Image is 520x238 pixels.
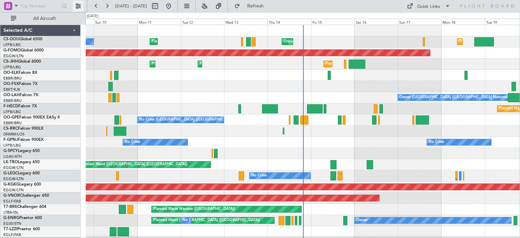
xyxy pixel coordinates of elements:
a: EGLF/FAB [3,199,21,204]
a: CS-RRCFalcon 900LX [3,127,43,131]
span: OO-ELK [3,71,19,75]
span: CS-RRC [3,127,18,131]
span: F-GPNJ [3,138,18,142]
span: All Aircraft [18,16,71,21]
div: [DATE] [87,14,99,19]
span: G-ENRG [3,216,19,220]
span: CS-JHH [3,60,18,64]
a: EGGW/LTN [3,188,24,193]
div: Owner [GEOGRAPHIC_DATA] ([GEOGRAPHIC_DATA] National) [399,92,509,103]
a: T7-BREChallenger 604 [3,205,46,209]
a: EBBR/BRU [3,76,22,81]
a: LFPB/LBG [3,65,21,70]
a: EBBR/BRU [3,98,22,103]
a: G-LEGCLegacy 600 [3,171,40,175]
a: F-GPNJFalcon 900EX [3,138,44,142]
a: G-KGKGLegacy 600 [3,182,41,187]
a: EGGW/LTN [3,53,24,59]
span: G-KGKG [3,182,19,187]
div: Wed 13 [224,19,267,25]
div: No Crew [251,171,267,181]
span: Refresh [241,4,270,8]
a: OO-FSXFalcon 7X [3,82,38,86]
span: G-VNOR [3,194,20,198]
div: Planned Maint [GEOGRAPHIC_DATA] ([GEOGRAPHIC_DATA]) [152,37,258,47]
span: G-FOMO [3,48,21,52]
span: G-SPCY [3,149,18,153]
input: Trip Number [21,1,60,11]
div: Tue 12 [181,19,224,25]
a: LFPB/LBG [3,109,21,114]
div: No Crew [125,137,140,147]
a: EGSS/STN [3,221,21,226]
a: EGLF/FAB [3,232,21,237]
span: OO-FSX [3,82,19,86]
a: CS-JHHGlobal 6000 [3,60,41,64]
a: EBBR/BRU [3,121,22,126]
span: OO-LAH [3,93,20,97]
div: Owner [356,215,368,225]
a: OO-GPEFalcon 900EX EASy II [3,115,60,120]
div: Planned Maint [GEOGRAPHIC_DATA] ([GEOGRAPHIC_DATA]) [153,215,260,225]
span: [DATE] - [DATE] [115,3,147,9]
a: LGAV/ATH [3,154,22,159]
div: Quick Links [417,3,440,10]
div: Mon 11 [137,19,181,25]
div: Sat 16 [354,19,398,25]
span: T7-BRE [3,205,17,209]
a: LTBA/ISL [3,210,19,215]
a: LFPB/LBG [3,143,21,148]
a: G-VNORChallenger 650 [3,194,49,198]
div: No Crew [182,215,198,225]
div: No Crew [GEOGRAPHIC_DATA] ([GEOGRAPHIC_DATA] National) [139,115,253,125]
a: OO-ELKFalcon 8X [3,71,37,75]
a: OO-LAHFalcon 7X [3,93,38,97]
a: EGGW/LTN [3,165,24,170]
span: CS-DOU [3,37,19,41]
div: No Crew [429,137,444,147]
div: Thu 14 [267,19,311,25]
div: Planned Maint [GEOGRAPHIC_DATA] ([GEOGRAPHIC_DATA]) [152,59,258,69]
div: Planned Maint [GEOGRAPHIC_DATA] ([GEOGRAPHIC_DATA]) [200,59,306,69]
div: Sun 17 [398,19,441,25]
span: LX-TRO [3,160,18,164]
button: Quick Links [404,1,454,12]
a: G-FOMOGlobal 6000 [3,48,44,52]
a: T7-LZZIPraetor 600 [3,227,40,231]
button: Refresh [231,1,272,12]
a: DNMM/LOS [3,132,24,137]
div: Planned Maint [GEOGRAPHIC_DATA] ([GEOGRAPHIC_DATA]) [325,59,432,69]
a: G-SPCYLegacy 650 [3,149,40,153]
a: LFPB/LBG [3,42,21,47]
a: EBKT/KJK [3,87,20,92]
div: Unplanned Maint [GEOGRAPHIC_DATA] ([GEOGRAPHIC_DATA]) [76,159,187,170]
a: G-ENRGPraetor 600 [3,216,42,220]
a: LX-TROLegacy 650 [3,160,40,164]
div: Mon 18 [441,19,484,25]
span: T7-LZZI [3,227,17,231]
span: F-HECD [3,104,18,108]
div: Fri 15 [311,19,354,25]
span: G-LEGC [3,171,18,175]
a: CS-DOUGlobal 6500 [3,37,42,41]
a: F-HECDFalcon 7X [3,104,37,108]
span: OO-GPE [3,115,19,120]
div: Planned Maint Warsaw ([GEOGRAPHIC_DATA]) [153,204,235,214]
div: Unplanned Maint [GEOGRAPHIC_DATA] ([GEOGRAPHIC_DATA]) [284,37,395,47]
button: All Aircraft [7,13,73,24]
div: Sun 10 [94,19,137,25]
a: EGGW/LTN [3,176,24,181]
